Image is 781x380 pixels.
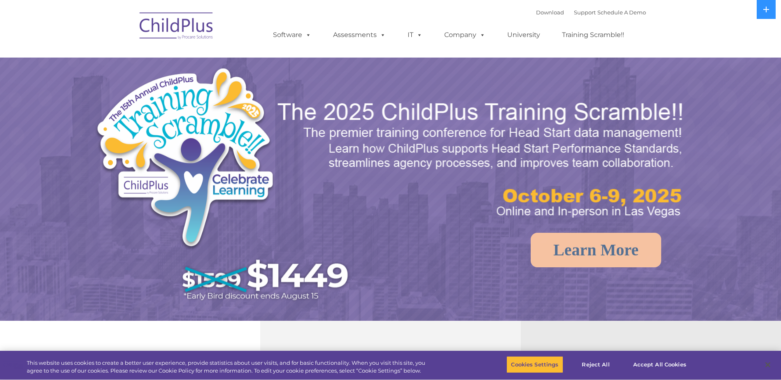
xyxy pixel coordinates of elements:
a: Company [436,27,494,43]
a: Learn More [531,233,661,267]
a: Assessments [325,27,394,43]
button: Close [759,356,777,374]
a: IT [399,27,431,43]
a: Training Scramble!! [554,27,632,43]
a: Download [536,9,564,16]
div: This website uses cookies to create a better user experience, provide statistics about user visit... [27,359,429,375]
a: Support [574,9,596,16]
img: ChildPlus by Procare Solutions [135,7,218,48]
button: Reject All [570,356,622,373]
a: Software [265,27,319,43]
button: Cookies Settings [506,356,563,373]
a: University [499,27,548,43]
button: Accept All Cookies [629,356,691,373]
a: Schedule A Demo [597,9,646,16]
font: | [536,9,646,16]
